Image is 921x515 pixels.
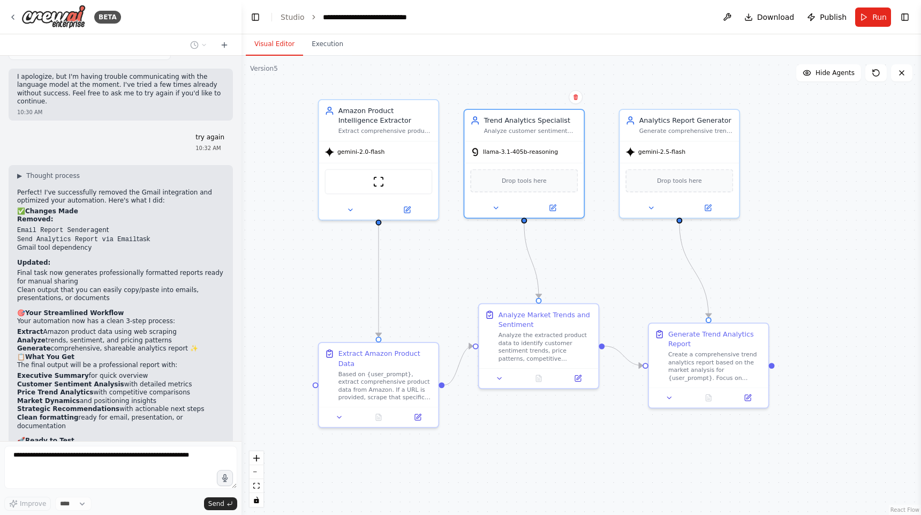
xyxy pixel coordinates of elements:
[681,202,735,214] button: Open in side panel
[17,397,80,405] strong: Market Dynamics
[483,148,558,156] span: llama-3.1-405b-reasoning
[855,8,891,27] button: Run
[820,12,847,23] span: Publish
[17,207,224,216] h2: ✅
[17,244,224,252] li: Gmail tool dependency
[217,470,233,486] button: Click to speak your automation idea
[619,109,741,219] div: Analytics Report GeneratorGenerate comprehensive trend analytics reports based on the analysis, f...
[17,405,119,413] strong: Strategic Recommendations
[518,372,560,384] button: No output available
[25,437,74,444] strong: Ready to Test
[338,349,433,368] div: Extract Amazon Product Data
[668,350,763,382] div: Create a comprehensive trend analytics report based on the market analysis for {user_prompt}. Foc...
[17,215,53,223] strong: Removed:
[208,499,224,508] span: Send
[17,380,224,389] li: with detailed metrics
[796,64,861,81] button: Hide Agents
[20,499,46,508] span: Improve
[639,128,734,136] div: Generate comprehensive trend analytics reports based on the analysis, focusing on customer sentim...
[17,236,137,243] code: Send Analytics Report via Email
[17,108,224,116] div: 10:30 AM
[195,133,224,142] p: try again
[605,341,643,370] g: Edge from 4df9c672-9c44-4d41-bc1a-bd0b032379c3 to ae5b1497-5b6b-4c73-8c1e-78ea861d67a0
[318,342,440,428] div: Extract Amazon Product DataBased on {user_prompt}, extract comprehensive product data from Amazon...
[303,33,352,56] button: Execution
[638,148,685,156] span: gemini-2.5-flash
[484,128,578,136] div: Analyze customer sentiment trends, price patterns, market positioning, and competitive dynamics b...
[281,12,440,23] nav: breadcrumb
[318,99,440,221] div: Amazon Product Intelligence ExtractorExtract comprehensive product data from Amazon based on {use...
[444,341,473,390] g: Edge from 487622c7-8067-4047-9082-4e15052935b1 to 4df9c672-9c44-4d41-bc1a-bd0b032379c3
[17,397,224,406] li: and positioning insights
[380,204,434,216] button: Open in side panel
[17,171,22,180] span: ▶
[374,226,383,337] g: Edge from eca60ba4-8119-485d-85b8-20895eb39d91 to 487622c7-8067-4047-9082-4e15052935b1
[464,109,585,219] div: Trend Analytics SpecialistAnalyze customer sentiment trends, price patterns, market positioning, ...
[204,497,237,510] button: Send
[657,176,702,185] span: Drop tools here
[17,437,224,445] h2: 🚀
[569,90,583,104] button: Delete node
[675,223,714,317] g: Edge from 66d5eb9c-e850-4385-9d64-3d335afc7dbf to ae5b1497-5b6b-4c73-8c1e-78ea861d67a0
[246,33,303,56] button: Visual Editor
[17,171,80,180] button: ▶Thought process
[499,310,593,329] div: Analyze Market Trends and Sentiment
[195,144,224,152] div: 10:32 AM
[17,345,51,352] strong: Generate
[216,39,233,51] button: Start a new chat
[484,116,578,125] div: Trend Analytics Specialist
[478,303,600,389] div: Analyze Market Trends and SentimentAnalyze the extracted product data to identify customer sentim...
[25,353,74,361] strong: What You Get
[17,227,90,234] code: Email Report Sender
[281,13,305,21] a: Studio
[186,39,212,51] button: Switch to previous chat
[250,451,263,465] button: zoom in
[358,412,399,423] button: No output available
[17,226,224,235] li: agent
[872,12,887,23] span: Run
[668,330,763,349] div: Generate Trend Analytics Report
[688,392,729,404] button: No output available
[17,361,224,370] p: The final output will be a professional report with:
[26,171,80,180] span: Thought process
[17,328,43,335] strong: Extract
[250,479,263,493] button: fit view
[338,106,433,125] div: Amazon Product Intelligence Extractor
[890,507,919,513] a: React Flow attribution
[17,372,224,380] li: for quick overview
[17,317,224,326] p: Your automation now has a clean 3-step process:
[648,323,769,408] div: Generate Trend Analytics ReportCreate a comprehensive trend analytics report based on the market ...
[17,235,224,244] li: task
[639,116,734,125] div: Analytics Report Generator
[17,328,224,337] li: Amazon product data using web scraping
[94,11,121,24] div: BETA
[17,380,124,388] strong: Customer Sentiment Analysis
[17,372,89,379] strong: Executive Summary
[337,148,384,156] span: gemini-2.0-flash
[17,189,224,205] p: Perfect! I've successfully removed the Gmail integration and optimized your automation. Here's wh...
[897,10,912,25] button: Show right sidebar
[17,259,50,266] strong: Updated:
[17,73,224,106] p: I apologize, but I'm having trouble communicating with the language model at the moment. I've tri...
[17,269,224,286] li: Final task now generates professionally formatted reports ready for manual sharing
[502,176,547,185] span: Drop tools here
[17,337,224,345] li: trends, sentiment, and pricing patterns
[21,5,86,29] img: Logo
[25,207,78,215] strong: Changes Made
[338,128,433,136] div: Extract comprehensive product data from Amazon based on {user_prompt}. If a URL is provided, scra...
[250,451,263,507] div: React Flow controls
[17,286,224,303] li: Clean output that you can easily copy/paste into emails, presentations, or documents
[499,331,593,362] div: Analyze the extracted product data to identify customer sentiment trends, price patterns, competi...
[17,414,224,430] li: ready for email, presentation, or documentation
[250,64,278,73] div: Version 5
[17,389,93,396] strong: Price Trend Analytics
[519,223,543,298] g: Edge from 402f3ab9-cd47-44d1-98fc-b563e37152dc to 4df9c672-9c44-4d41-bc1a-bd0b032379c3
[17,309,224,318] h2: 🎯
[250,465,263,479] button: zoom out
[338,370,433,401] div: Based on {user_prompt}, extract comprehensive product data from Amazon. If a URL is provided, scr...
[373,176,384,188] img: ScrapeWebsiteTool
[17,405,224,414] li: with actionable next steps
[17,353,224,362] h2: 📋
[17,414,79,421] strong: Clean formatting
[25,309,124,317] strong: Your Streamlined Workflow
